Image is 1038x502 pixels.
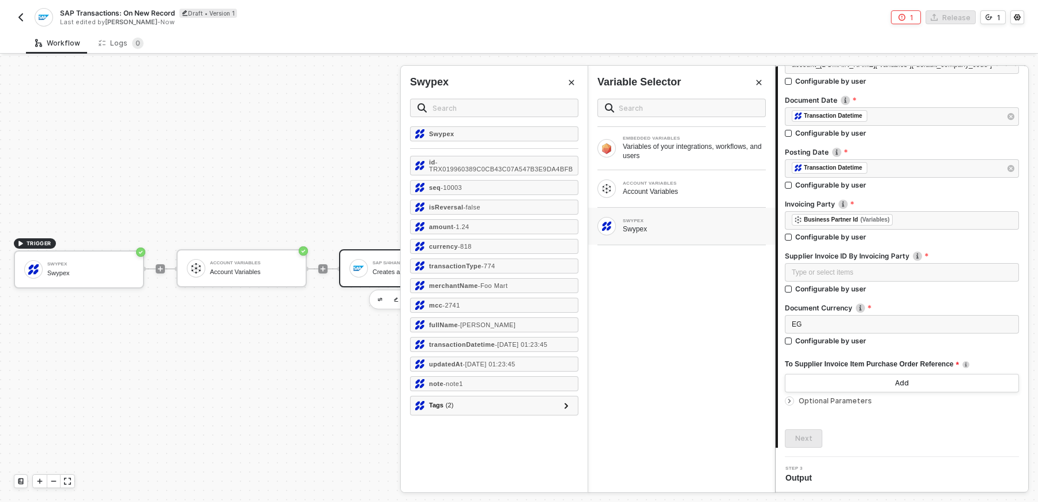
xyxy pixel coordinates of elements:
label: Invoicing Party [785,199,1019,209]
span: icon-versioning [986,14,992,21]
img: Block [602,143,611,153]
button: Add [785,374,1019,392]
span: - [DATE] 01:23:45 [495,341,547,348]
strong: merchantName [429,282,478,289]
img: fieldIcon [795,216,802,223]
span: - 774 [482,263,495,269]
strong: id [429,159,435,166]
span: - TRX019960389C0CB43C07A547B3E9DA4BFB [429,159,573,173]
span: icon-minus [50,478,57,485]
img: mcc [415,301,424,310]
span: EG [792,320,802,328]
span: - Foo Mart [478,282,508,289]
img: seq [415,183,424,192]
img: fullName [415,320,424,329]
div: Configurable by user [795,336,866,346]
span: - 1.24 [453,223,469,230]
img: note [415,379,424,388]
span: - note1 [443,380,463,387]
span: icon-arrow-right-small [786,398,793,404]
img: updatedAt [415,359,424,369]
button: Release [926,10,976,24]
img: integration-icon [39,12,48,23]
img: icon-info [962,361,969,368]
span: icon-settings [1014,14,1021,21]
img: back [16,13,25,22]
span: Optional Parameters [799,396,872,405]
button: back [14,10,28,24]
div: Tags [429,400,453,410]
strong: currency [429,243,458,250]
div: Optional Parameters [785,395,1019,407]
div: 1 [910,13,913,23]
button: 1 [980,10,1006,24]
img: fieldIcon [795,164,802,171]
input: Search [432,102,571,114]
div: Variables of your integrations, workflows, and users [623,142,766,160]
button: Close [752,76,766,89]
strong: seq [429,184,441,191]
div: Configurable by user [795,180,866,190]
span: To Supplier Invoice Item Purchase Order Reference [785,357,959,372]
strong: transactionDatetime [429,341,495,348]
img: icon-info [838,200,848,209]
div: Configurable by user [795,232,866,242]
img: id [415,161,424,170]
div: Swypex [623,224,766,234]
img: Block [602,222,611,231]
div: SWYPEX [623,219,766,223]
img: tags [415,401,424,410]
span: ( 2 ) [446,400,453,410]
div: Business Partner Id [804,215,858,225]
span: Step 3 [785,466,817,471]
span: - [PERSON_NAME] [458,321,516,328]
span: icon-expand [64,478,71,485]
div: Account Variables [623,187,766,196]
img: icon-info [913,252,922,261]
div: Configurable by user [795,128,866,138]
img: Swypex [415,129,424,138]
input: Search [619,102,758,114]
label: Supplier Invoice ID By Invoicing Party [785,251,1019,261]
img: search [418,103,427,113]
button: 1 [891,10,921,24]
div: Transaction Datetime [804,111,862,121]
img: currency [415,242,424,251]
img: merchantName [415,281,424,290]
img: transactionType [415,261,424,271]
label: Document Date [785,95,1019,105]
span: SAP Transactions: On New Record [60,8,175,18]
strong: transactionType [429,263,482,269]
strong: fullName [429,321,458,328]
span: - 2741 [442,302,460,309]
button: Close [565,76,578,89]
img: icon-info [841,96,850,105]
div: Last edited by - Now [60,18,518,27]
div: Variable Selector [597,75,681,89]
div: Configurable by user [795,76,866,86]
div: Swypex [410,75,449,89]
strong: isReversal [429,204,463,211]
img: fieldIcon [795,113,802,119]
div: Transaction Datetime [804,163,862,173]
span: - false [463,204,480,211]
span: Output [785,472,817,484]
strong: updatedAt [429,361,462,368]
img: Block [602,184,611,193]
span: [PERSON_NAME] [105,18,157,26]
div: Workflow [35,39,80,48]
img: icon-info [856,304,865,313]
span: - 10003 [441,184,462,191]
img: icon-info [832,148,841,157]
button: Next [785,429,822,448]
div: Configurable by user [795,284,866,294]
img: transactionDatetime [415,340,424,349]
span: - 818 [458,243,472,250]
label: Document Currency [785,303,1019,313]
img: search [605,103,614,113]
div: (Variables) [860,215,890,224]
div: account_[DOMAIN_NAME]["variables"]["default_company_code"]Configurable by userDocument Dateicon-i... [776,17,1028,448]
img: isReversal [415,203,424,212]
sup: 0 [132,38,144,49]
strong: Swypex [429,130,454,137]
